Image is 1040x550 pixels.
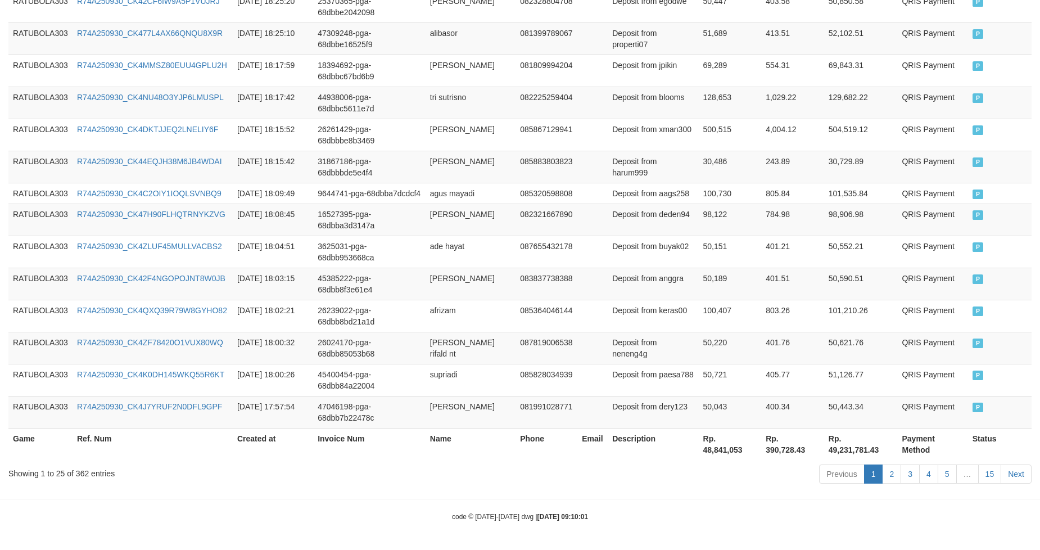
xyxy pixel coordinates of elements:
span: PAID [973,403,984,412]
td: Deposit from harum999 [608,151,698,183]
td: 51,126.77 [824,364,898,396]
span: PAID [973,93,984,103]
td: [DATE] 18:03:15 [233,268,313,300]
th: Rp. 49,231,781.43 [824,428,898,460]
a: 2 [882,465,901,484]
td: 083837738388 [516,268,577,300]
td: [PERSON_NAME] [426,55,516,87]
td: 98,906.98 [824,204,898,236]
td: [PERSON_NAME] [426,119,516,151]
td: QRIS Payment [897,183,967,204]
td: [PERSON_NAME] [426,268,516,300]
td: 9644741-pga-68dbba7dcdcf4 [313,183,426,204]
td: 401.21 [761,236,824,268]
td: Deposit from jpikin [608,55,698,87]
td: 98,122 [699,204,762,236]
th: Invoice Num [313,428,426,460]
td: Deposit from deden94 [608,204,698,236]
th: Description [608,428,698,460]
td: Deposit from buyak02 [608,236,698,268]
td: 26024170-pga-68dbb85053b68 [313,332,426,364]
a: … [956,465,979,484]
td: 47309248-pga-68dbbe16525f9 [313,22,426,55]
a: 15 [978,465,1002,484]
th: Email [577,428,608,460]
td: [DATE] 18:17:42 [233,87,313,119]
td: [DATE] 18:00:26 [233,364,313,396]
td: Deposit from properti07 [608,22,698,55]
td: 128,653 [699,87,762,119]
a: R74A250930_CK4NU48O3YJP6LMUSPL [77,93,224,102]
td: Deposit from neneng4g [608,332,698,364]
span: PAID [973,306,984,316]
span: PAID [973,190,984,199]
a: Next [1001,465,1032,484]
td: 50,621.76 [824,332,898,364]
td: 26239022-pga-68dbb8bd21a1d [313,300,426,332]
span: PAID [973,210,984,220]
td: [DATE] 18:15:42 [233,151,313,183]
span: PAID [973,371,984,380]
td: 504,519.12 [824,119,898,151]
td: [DATE] 18:02:21 [233,300,313,332]
td: [PERSON_NAME] [426,204,516,236]
td: 087819006538 [516,332,577,364]
td: afrizam [426,300,516,332]
td: 100,730 [699,183,762,204]
td: agus mayadi [426,183,516,204]
a: R74A250930_CK4C2OIY1IOQLSVNBQ9 [77,189,221,198]
td: QRIS Payment [897,300,967,332]
td: 45385222-pga-68dbb8f3e61e4 [313,268,426,300]
td: 129,682.22 [824,87,898,119]
th: Phone [516,428,577,460]
td: 50,590.51 [824,268,898,300]
td: 554.31 [761,55,824,87]
td: 803.26 [761,300,824,332]
td: QRIS Payment [897,151,967,183]
td: 50,189 [699,268,762,300]
td: [PERSON_NAME] [426,396,516,428]
th: Status [968,428,1032,460]
td: 087655432178 [516,236,577,268]
td: RATUBOLA303 [8,87,73,119]
td: 081809994204 [516,55,577,87]
span: PAID [973,339,984,348]
td: 44938006-pga-68dbbc5611e7d [313,87,426,119]
td: 26261429-pga-68dbbbe8b3469 [313,119,426,151]
td: Deposit from paesa788 [608,364,698,396]
td: RATUBOLA303 [8,22,73,55]
td: QRIS Payment [897,236,967,268]
td: [PERSON_NAME] rifald nt [426,332,516,364]
td: 784.98 [761,204,824,236]
td: 16527395-pga-68dbba3d3147a [313,204,426,236]
strong: [DATE] 09:10:01 [537,513,588,521]
td: [DATE] 18:17:59 [233,55,313,87]
td: 805.84 [761,183,824,204]
td: 101,210.26 [824,300,898,332]
td: 085828034939 [516,364,577,396]
td: 101,535.84 [824,183,898,204]
a: 4 [919,465,938,484]
td: 401.76 [761,332,824,364]
td: Deposit from xman300 [608,119,698,151]
td: 3625031-pga-68dbb953668ca [313,236,426,268]
td: 085320598808 [516,183,577,204]
td: 401.51 [761,268,824,300]
td: 085867129941 [516,119,577,151]
td: 081399789067 [516,22,577,55]
td: 50,443.34 [824,396,898,428]
td: 45400454-pga-68dbb84a22004 [313,364,426,396]
td: Deposit from anggra [608,268,698,300]
td: 31867186-pga-68dbbbde5e4f4 [313,151,426,183]
th: Payment Method [897,428,967,460]
td: 52,102.51 [824,22,898,55]
a: R74A250930_CK4ZF78420O1VUX80WQ [77,338,223,347]
td: [DATE] 17:57:54 [233,396,313,428]
td: 1,029.22 [761,87,824,119]
td: 18394692-pga-68dbbc67bd6b9 [313,55,426,87]
td: QRIS Payment [897,268,967,300]
span: PAID [973,29,984,39]
td: 69,289 [699,55,762,87]
td: RATUBOLA303 [8,119,73,151]
td: 50,220 [699,332,762,364]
